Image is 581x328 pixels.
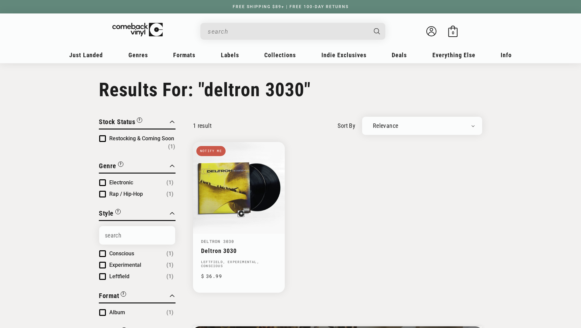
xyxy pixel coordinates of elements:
span: Number of products: (1) [166,190,173,198]
span: Format [99,292,119,300]
button: Filter by Genre [99,161,123,173]
p: 1 result [193,122,211,129]
span: Indie Exclusives [321,51,366,59]
span: Just Landed [69,51,103,59]
div: Search [200,23,385,40]
span: Everything Else [432,51,475,59]
span: Number of products: (1) [166,261,173,269]
span: Experimental [109,262,141,268]
span: Collections [264,51,296,59]
a: Deltron 3030 [201,239,234,244]
span: Rap / Hip-Hop [109,191,143,197]
label: sort by [338,121,355,130]
span: Stock Status [99,118,135,126]
span: Album [109,309,125,316]
span: Number of products: (1) [166,272,173,281]
span: Number of products: (1) [166,250,173,258]
span: Formats [173,51,195,59]
span: Number of products: (1) [168,143,175,151]
span: Number of products: (1) [166,308,173,317]
input: search [208,25,367,38]
h1: Results For: "deltron 3030" [99,79,482,101]
button: Filter by Stock Status [99,117,142,129]
span: Info [501,51,512,59]
span: Restocking & Coming Soon [109,135,174,142]
span: Number of products: (1) [166,179,173,187]
button: Filter by Style [99,208,121,220]
span: Electronic [109,179,133,186]
button: Search [368,23,386,40]
input: Search Options [99,226,175,245]
span: 0 [452,30,454,35]
span: Deals [392,51,407,59]
button: Filter by Format [99,291,126,302]
span: Leftfield [109,273,129,280]
span: Labels [221,51,239,59]
span: Genres [128,51,148,59]
span: Conscious [109,250,134,257]
span: Style [99,209,114,217]
a: FREE SHIPPING $89+ | FREE 100-DAY RETURNS [226,4,355,9]
span: Genre [99,162,116,170]
a: Deltron 3030 [201,247,277,254]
